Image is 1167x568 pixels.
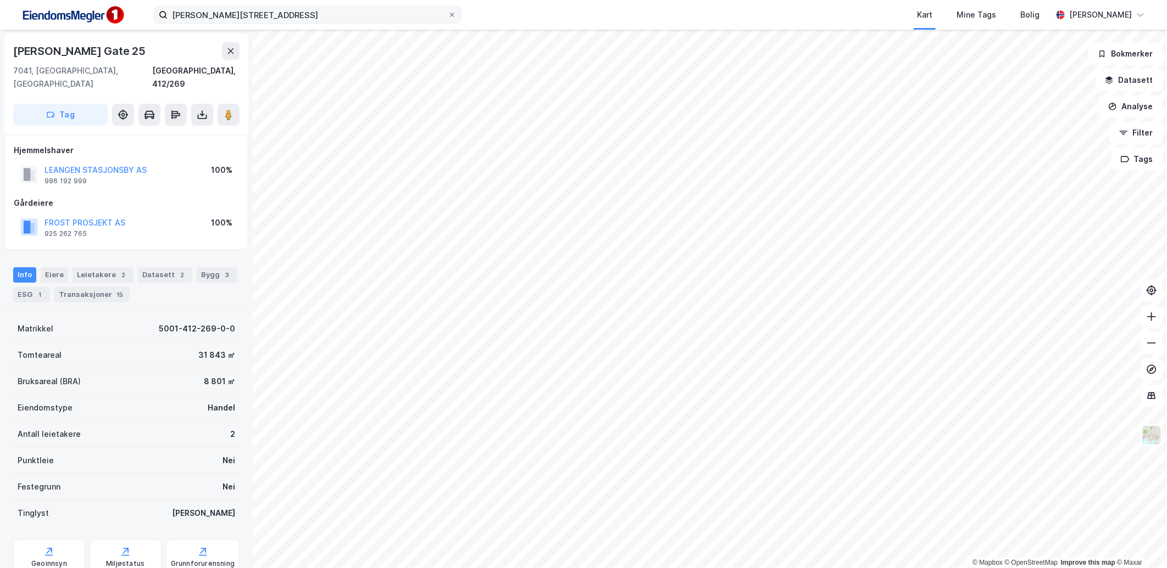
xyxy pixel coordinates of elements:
[204,375,235,388] div: 8 801 ㎡
[18,348,62,362] div: Tomteareal
[197,267,237,283] div: Bygg
[118,269,129,280] div: 2
[18,3,127,27] img: F4PB6Px+NJ5v8B7XTbfpPpyloAAAAASUVORK5CYII=
[208,401,235,414] div: Handel
[152,64,240,91] div: [GEOGRAPHIC_DATA], 412/269
[1088,43,1163,65] button: Bokmerker
[18,375,81,388] div: Bruksareal (BRA)
[211,164,232,177] div: 100%
[1112,148,1163,170] button: Tags
[198,348,235,362] div: 31 843 ㎡
[1020,8,1040,21] div: Bolig
[211,216,232,229] div: 100%
[223,480,235,493] div: Nei
[114,289,125,300] div: 15
[159,322,235,335] div: 5001-412-269-0-0
[972,559,1003,566] a: Mapbox
[1112,515,1167,568] div: Kontrollprogram for chat
[1112,515,1167,568] iframe: Chat Widget
[14,144,239,157] div: Hjemmelshaver
[168,7,448,23] input: Søk på adresse, matrikkel, gårdeiere, leietakere eller personer
[138,267,192,283] div: Datasett
[13,42,148,60] div: [PERSON_NAME] Gate 25
[73,267,134,283] div: Leietakere
[1061,559,1115,566] a: Improve this map
[18,401,73,414] div: Eiendomstype
[18,428,81,441] div: Antall leietakere
[13,64,152,91] div: 7041, [GEOGRAPHIC_DATA], [GEOGRAPHIC_DATA]
[41,267,68,283] div: Eiere
[222,269,233,280] div: 3
[172,507,235,520] div: [PERSON_NAME]
[13,267,36,283] div: Info
[18,480,60,493] div: Festegrunn
[18,454,54,467] div: Punktleie
[18,507,49,520] div: Tinglyst
[1110,122,1163,144] button: Filter
[957,8,996,21] div: Mine Tags
[1141,425,1162,446] img: Z
[1096,69,1163,91] button: Datasett
[177,269,188,280] div: 2
[13,287,50,302] div: ESG
[1099,95,1163,117] button: Analyse
[13,104,108,126] button: Tag
[14,196,239,210] div: Gårdeiere
[1069,8,1132,21] div: [PERSON_NAME]
[18,322,53,335] div: Matrikkel
[45,229,87,238] div: 925 262 765
[106,559,145,568] div: Miljøstatus
[230,428,235,441] div: 2
[917,8,932,21] div: Kart
[35,289,46,300] div: 1
[54,287,130,302] div: Transaksjoner
[31,559,67,568] div: Geoinnsyn
[45,177,87,185] div: 986 192 999
[1005,559,1058,566] a: OpenStreetMap
[223,454,235,467] div: Nei
[171,559,235,568] div: Grunnforurensning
